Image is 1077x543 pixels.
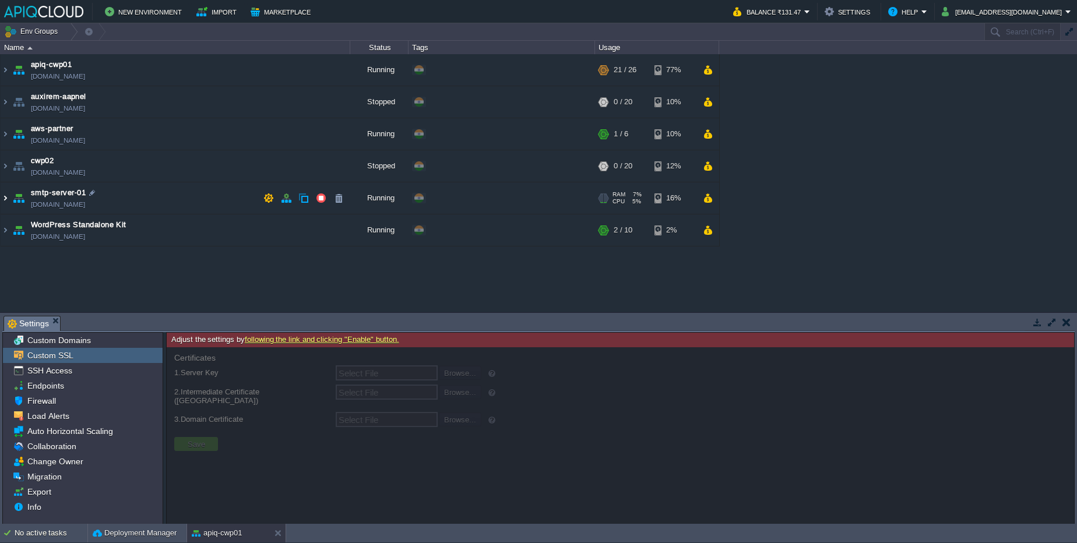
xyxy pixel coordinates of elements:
button: Import [196,5,240,19]
div: Adjust the settings by [167,333,1074,347]
button: [EMAIL_ADDRESS][DOMAIN_NAME] [942,5,1065,19]
button: Deployment Manager [93,527,177,539]
div: 16% [654,182,692,214]
a: SSH Access [25,365,74,376]
div: 2% [654,214,692,246]
a: apiq-cwp01 [31,59,72,70]
button: Help [888,5,921,19]
div: 12% [654,150,692,182]
a: Load Alerts [25,411,71,421]
a: cwp02 [31,155,54,167]
a: following the link and clicking "Enable" button. [245,335,399,344]
span: CPU [613,198,625,205]
div: Running [350,214,409,246]
div: Running [350,54,409,86]
img: AMDAwAAAACH5BAEAAAAALAAAAAABAAEAAAICRAEAOw== [1,214,10,246]
button: apiq-cwp01 [192,527,242,539]
span: Settings [8,316,49,331]
img: AMDAwAAAACH5BAEAAAAALAAAAAABAAEAAAICRAEAOw== [1,86,10,118]
div: Stopped [350,86,409,118]
span: [DOMAIN_NAME] [31,167,85,178]
a: WordPress Standalone Kit [31,219,126,231]
img: AMDAwAAAACH5BAEAAAAALAAAAAABAAEAAAICRAEAOw== [10,54,27,86]
div: Name [1,41,350,54]
a: aws-partner [31,123,73,135]
div: Running [350,182,409,214]
span: [DOMAIN_NAME] [31,70,85,82]
span: 5% [629,198,641,205]
a: smtp-server-01 [31,187,86,199]
div: No active tasks [15,524,87,542]
a: Change Owner [25,456,85,467]
button: Env Groups [4,23,62,40]
div: Running [350,118,409,150]
a: Firewall [25,396,58,406]
button: Marketplace [251,5,314,19]
a: Info [25,502,43,512]
button: New Environment [105,5,185,19]
img: AMDAwAAAACH5BAEAAAAALAAAAAABAAEAAAICRAEAOw== [10,86,27,118]
div: Tags [409,41,594,54]
a: Migration [25,471,64,482]
a: Custom SSL [25,350,75,361]
img: AMDAwAAAACH5BAEAAAAALAAAAAABAAEAAAICRAEAOw== [10,214,27,246]
a: Collaboration [25,441,78,452]
div: Usage [596,41,719,54]
div: 77% [654,54,692,86]
span: 7% [630,191,642,198]
span: RAM [613,191,625,198]
img: AMDAwAAAACH5BAEAAAAALAAAAAABAAEAAAICRAEAOw== [10,118,27,150]
div: 0 / 20 [614,86,632,118]
button: Settings [825,5,874,19]
a: [DOMAIN_NAME] [31,231,85,242]
a: Endpoints [25,380,66,391]
img: AMDAwAAAACH5BAEAAAAALAAAAAABAAEAAAICRAEAOw== [1,54,10,86]
a: Export [25,486,53,497]
a: Custom Domains [25,335,93,345]
span: [DOMAIN_NAME] [31,199,85,210]
img: AMDAwAAAACH5BAEAAAAALAAAAAABAAEAAAICRAEAOw== [1,182,10,214]
button: Balance ₹131.47 [733,5,804,19]
div: Stopped [350,150,409,182]
a: Auto Horizontal Scaling [25,426,115,436]
div: 2 / 10 [614,214,632,246]
img: AMDAwAAAACH5BAEAAAAALAAAAAABAAEAAAICRAEAOw== [10,150,27,182]
div: 1 / 6 [614,118,628,150]
div: 10% [654,118,692,150]
div: 0 / 20 [614,150,632,182]
a: [DOMAIN_NAME] [31,135,85,146]
img: AMDAwAAAACH5BAEAAAAALAAAAAABAAEAAAICRAEAOw== [1,150,10,182]
span: [DOMAIN_NAME] [31,103,85,114]
div: 21 / 26 [614,54,636,86]
div: Status [351,41,408,54]
a: auxirem-aapnel [31,91,86,103]
img: AMDAwAAAACH5BAEAAAAALAAAAAABAAEAAAICRAEAOw== [1,118,10,150]
img: AMDAwAAAACH5BAEAAAAALAAAAAABAAEAAAICRAEAOw== [10,182,27,214]
img: APIQCloud [4,6,83,17]
img: AMDAwAAAACH5BAEAAAAALAAAAAABAAEAAAICRAEAOw== [27,47,33,50]
div: 10% [654,86,692,118]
